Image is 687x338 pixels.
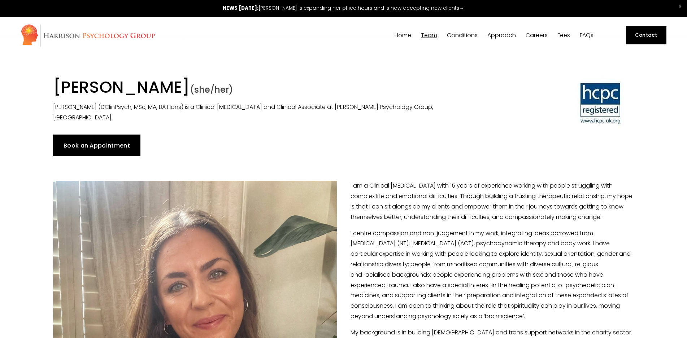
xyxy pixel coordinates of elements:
[526,32,548,39] a: Careers
[421,32,437,38] span: Team
[53,228,634,322] p: I centre compassion and non-judgement in my work, integrating ideas borrowed from [MEDICAL_DATA] ...
[190,84,233,96] span: (she/her)
[53,135,141,156] a: Book an Appointment
[580,32,593,39] a: FAQs
[447,32,478,38] span: Conditions
[395,32,411,39] a: Home
[421,32,437,39] a: folder dropdown
[447,32,478,39] a: folder dropdown
[487,32,516,39] a: folder dropdown
[53,78,486,100] h1: [PERSON_NAME]
[21,24,155,47] img: Harrison Psychology Group
[487,32,516,38] span: Approach
[53,102,486,123] p: [PERSON_NAME] (DClinPsych, MSc, MA, BA Hons) is a Clinical [MEDICAL_DATA] and Clinical Associate ...
[557,32,570,39] a: Fees
[626,26,666,44] a: Contact
[53,181,634,222] p: I am a Clinical [MEDICAL_DATA] with 15 years of experience working with people struggling with co...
